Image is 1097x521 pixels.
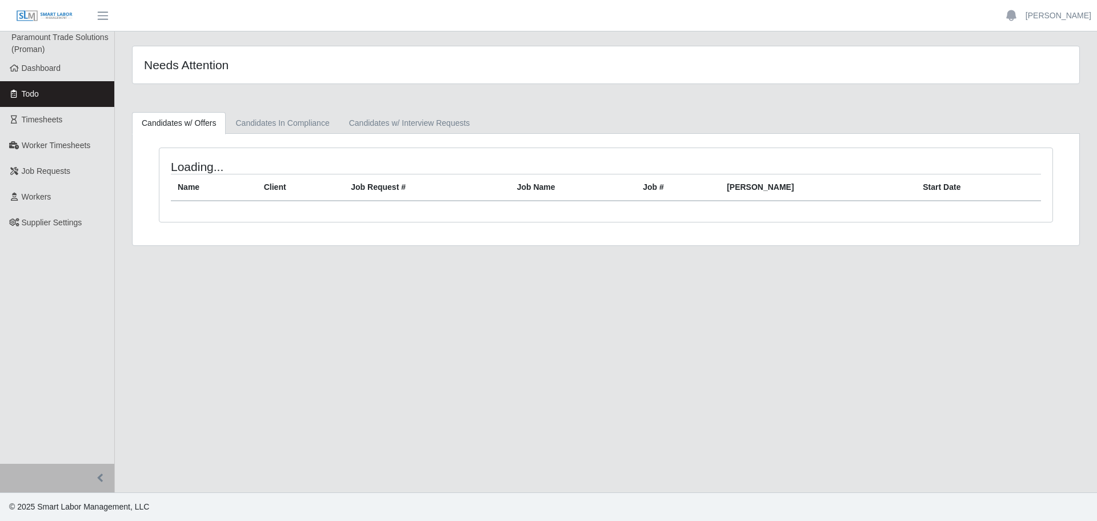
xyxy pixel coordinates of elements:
span: Supplier Settings [22,218,82,227]
h4: Loading... [171,160,523,174]
th: Job Name [510,174,636,201]
a: Candidates In Compliance [226,112,339,134]
span: Worker Timesheets [22,141,90,150]
th: Client [257,174,345,201]
span: Timesheets [22,115,63,124]
span: Workers [22,192,51,201]
a: Candidates w/ Interview Requests [339,112,480,134]
span: Dashboard [22,63,61,73]
th: Name [171,174,257,201]
span: Paramount Trade Solutions (Proman) [11,33,109,54]
th: Job Request # [344,174,510,201]
th: [PERSON_NAME] [720,174,916,201]
span: Job Requests [22,166,71,176]
span: Todo [22,89,39,98]
span: © 2025 Smart Labor Management, LLC [9,502,149,511]
th: Start Date [916,174,1041,201]
a: Candidates w/ Offers [132,112,226,134]
th: Job # [636,174,720,201]
h4: Needs Attention [144,58,519,72]
img: SLM Logo [16,10,73,22]
a: [PERSON_NAME] [1026,10,1091,22]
